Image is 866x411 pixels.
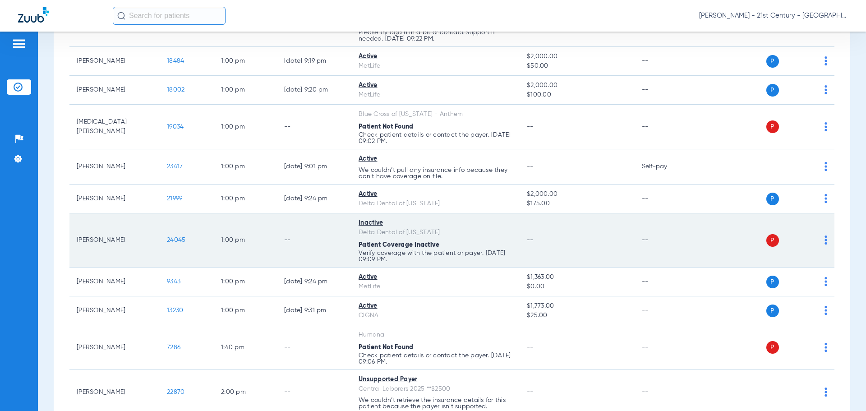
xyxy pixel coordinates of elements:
[527,272,627,282] span: $1,363.00
[527,344,534,351] span: --
[277,149,351,185] td: [DATE] 9:01 PM
[635,149,696,185] td: Self-pay
[69,76,160,105] td: [PERSON_NAME]
[359,132,512,144] p: Check patient details or contact the payer. [DATE] 09:02 PM.
[527,199,627,208] span: $175.00
[214,296,277,325] td: 1:00 PM
[359,90,512,100] div: MetLife
[214,105,277,149] td: 1:00 PM
[766,234,779,247] span: P
[113,7,226,25] input: Search for patients
[214,268,277,296] td: 1:00 PM
[277,105,351,149] td: --
[167,237,185,243] span: 24045
[167,87,184,93] span: 18002
[527,189,627,199] span: $2,000.00
[635,213,696,268] td: --
[825,343,827,352] img: group-dot-blue.svg
[527,311,627,320] span: $25.00
[359,154,512,164] div: Active
[766,84,779,97] span: P
[359,242,439,248] span: Patient Coverage Inactive
[766,276,779,288] span: P
[167,307,183,314] span: 13230
[359,228,512,237] div: Delta Dental of [US_STATE]
[214,47,277,76] td: 1:00 PM
[214,76,277,105] td: 1:00 PM
[359,352,512,365] p: Check patient details or contact the payer. [DATE] 09:06 PM.
[359,272,512,282] div: Active
[766,193,779,205] span: P
[167,195,182,202] span: 21999
[635,105,696,149] td: --
[359,250,512,263] p: Verify coverage with the patient or payer. [DATE] 09:09 PM.
[18,7,49,23] img: Zuub Logo
[69,296,160,325] td: [PERSON_NAME]
[359,189,512,199] div: Active
[825,306,827,315] img: group-dot-blue.svg
[167,389,184,395] span: 22870
[825,277,827,286] img: group-dot-blue.svg
[69,213,160,268] td: [PERSON_NAME]
[359,330,512,340] div: Humana
[825,194,827,203] img: group-dot-blue.svg
[214,149,277,185] td: 1:00 PM
[766,341,779,354] span: P
[359,124,413,130] span: Patient Not Found
[699,11,848,20] span: [PERSON_NAME] - 21st Century - [GEOGRAPHIC_DATA]
[277,47,351,76] td: [DATE] 9:19 PM
[635,185,696,213] td: --
[359,199,512,208] div: Delta Dental of [US_STATE]
[359,167,512,180] p: We couldn’t pull any insurance info because they don’t have coverage on file.
[359,52,512,61] div: Active
[359,110,512,119] div: Blue Cross of [US_STATE] - Anthem
[167,58,184,64] span: 18484
[635,76,696,105] td: --
[766,120,779,133] span: P
[359,61,512,71] div: MetLife
[69,268,160,296] td: [PERSON_NAME]
[527,301,627,311] span: $1,773.00
[766,55,779,68] span: P
[214,185,277,213] td: 1:00 PM
[359,218,512,228] div: Inactive
[277,185,351,213] td: [DATE] 9:24 PM
[69,47,160,76] td: [PERSON_NAME]
[825,388,827,397] img: group-dot-blue.svg
[359,301,512,311] div: Active
[167,163,183,170] span: 23417
[69,325,160,370] td: [PERSON_NAME]
[359,384,512,394] div: Central Laborers 2025 **$2500
[214,325,277,370] td: 1:40 PM
[167,344,180,351] span: 7286
[359,282,512,291] div: MetLife
[527,61,627,71] span: $50.00
[635,268,696,296] td: --
[167,278,180,285] span: 9343
[117,12,125,20] img: Search Icon
[12,38,26,49] img: hamburger-icon
[825,236,827,245] img: group-dot-blue.svg
[825,162,827,171] img: group-dot-blue.svg
[69,105,160,149] td: [MEDICAL_DATA][PERSON_NAME]
[359,375,512,384] div: Unsupported Payer
[527,282,627,291] span: $0.00
[69,185,160,213] td: [PERSON_NAME]
[167,124,184,130] span: 19034
[359,81,512,90] div: Active
[277,325,351,370] td: --
[277,268,351,296] td: [DATE] 9:24 PM
[277,296,351,325] td: [DATE] 9:31 PM
[527,90,627,100] span: $100.00
[825,56,827,65] img: group-dot-blue.svg
[825,122,827,131] img: group-dot-blue.svg
[635,296,696,325] td: --
[527,124,534,130] span: --
[359,23,512,42] p: Possible issue with payer site or system error. Please try again in a bit or contact Support if n...
[214,213,277,268] td: 1:00 PM
[277,213,351,268] td: --
[766,305,779,317] span: P
[825,85,827,94] img: group-dot-blue.svg
[359,311,512,320] div: CIGNA
[527,389,534,395] span: --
